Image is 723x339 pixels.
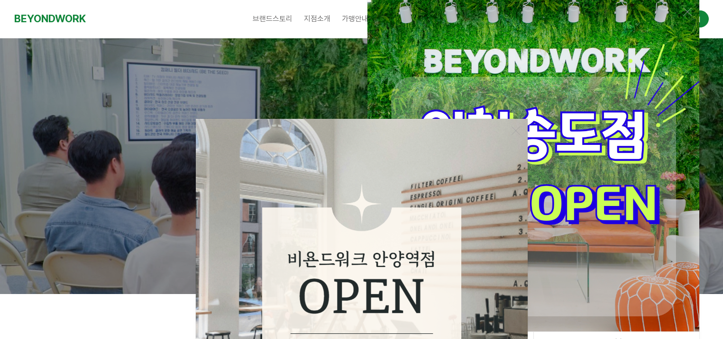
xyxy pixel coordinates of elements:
[298,7,336,31] a: 지점소개
[342,14,368,23] span: 가맹안내
[247,7,298,31] a: 브랜드스토리
[336,7,374,31] a: 가맹안내
[14,10,86,27] a: BEYONDWORK
[304,14,330,23] span: 지점소개
[253,14,293,23] span: 브랜드스토리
